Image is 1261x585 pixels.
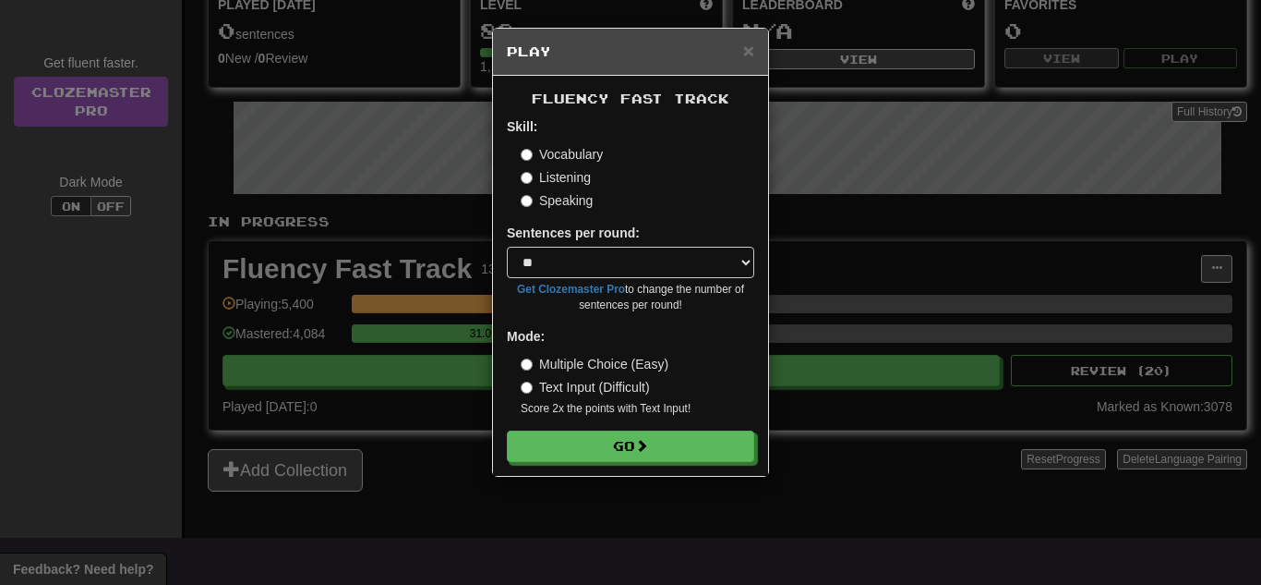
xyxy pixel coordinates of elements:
[521,382,533,394] input: Text Input (Difficult)
[507,224,640,242] label: Sentences per round:
[743,41,754,60] button: Close
[507,431,754,462] button: Go
[517,283,625,296] a: Get Clozemaster Pro
[507,43,754,61] h5: Play
[521,191,593,210] label: Speaking
[521,378,650,396] label: Text Input (Difficult)
[521,195,533,207] input: Speaking
[521,168,591,187] label: Listening
[507,282,754,313] small: to change the number of sentences per round!
[521,401,754,417] small: Score 2x the points with Text Input !
[521,149,533,161] input: Vocabulary
[521,172,533,184] input: Listening
[521,355,668,373] label: Multiple Choice (Easy)
[507,329,545,344] strong: Mode:
[521,359,533,371] input: Multiple Choice (Easy)
[743,40,754,61] span: ×
[507,119,537,134] strong: Skill:
[532,91,729,106] span: Fluency Fast Track
[521,145,603,164] label: Vocabulary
